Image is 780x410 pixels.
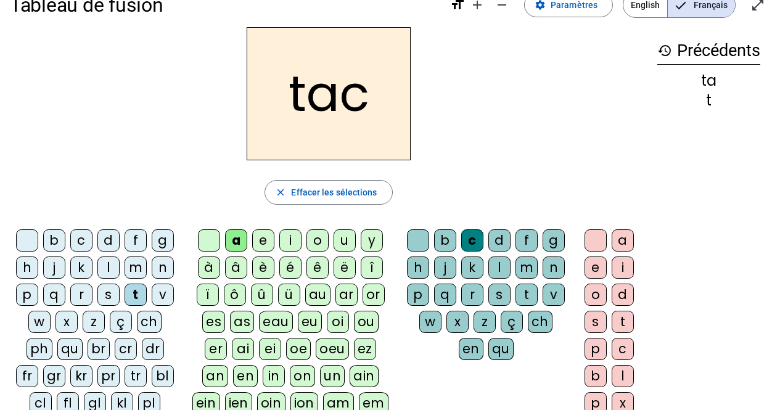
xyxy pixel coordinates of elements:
div: fr [16,365,38,387]
div: ï [197,284,219,306]
div: b [43,229,65,252]
div: pr [97,365,120,387]
div: t [125,284,147,306]
div: ph [27,338,52,360]
div: q [434,284,456,306]
div: ç [110,311,132,333]
div: s [97,284,120,306]
div: in [263,365,285,387]
div: l [488,256,511,279]
div: en [233,365,258,387]
div: er [205,338,227,360]
div: un [320,365,345,387]
div: z [83,311,105,333]
div: dr [142,338,164,360]
div: ô [224,284,246,306]
div: ta [657,73,760,88]
div: ou [354,311,379,333]
div: î [361,256,383,279]
div: oeu [316,338,349,360]
mat-icon: close [275,187,286,198]
div: c [70,229,92,252]
div: è [252,256,274,279]
div: au [305,284,330,306]
div: ê [306,256,329,279]
div: an [202,365,228,387]
div: bl [152,365,174,387]
div: d [488,229,511,252]
div: t [515,284,538,306]
div: qu [57,338,83,360]
div: qu [488,338,514,360]
div: es [202,311,225,333]
div: a [612,229,634,252]
div: ç [501,311,523,333]
div: e [585,256,607,279]
div: d [97,229,120,252]
div: û [251,284,273,306]
div: p [16,284,38,306]
div: oi [327,311,349,333]
div: c [612,338,634,360]
div: or [363,284,385,306]
div: p [585,338,607,360]
div: t [612,311,634,333]
div: b [585,365,607,387]
div: v [543,284,565,306]
div: tr [125,365,147,387]
div: g [543,229,565,252]
div: ain [350,365,379,387]
button: Effacer les sélections [265,180,392,205]
div: ez [354,338,376,360]
div: o [306,229,329,252]
div: t [657,93,760,108]
div: ë [334,256,356,279]
h3: Précédents [657,37,760,65]
div: l [97,256,120,279]
div: i [279,229,302,252]
div: ei [259,338,281,360]
div: g [152,229,174,252]
div: d [612,284,634,306]
div: cr [115,338,137,360]
div: l [612,365,634,387]
div: kr [70,365,92,387]
div: w [28,311,51,333]
div: h [16,256,38,279]
div: x [446,311,469,333]
div: q [43,284,65,306]
div: v [152,284,174,306]
div: n [152,256,174,279]
div: â [225,256,247,279]
div: b [434,229,456,252]
div: ch [528,311,552,333]
div: eu [298,311,322,333]
div: u [334,229,356,252]
div: as [230,311,254,333]
div: ch [137,311,162,333]
div: r [70,284,92,306]
div: z [474,311,496,333]
div: o [585,284,607,306]
div: r [461,284,483,306]
div: br [88,338,110,360]
div: gr [43,365,65,387]
span: Effacer les sélections [291,185,377,200]
div: f [125,229,147,252]
div: e [252,229,274,252]
div: i [612,256,634,279]
div: k [461,256,483,279]
div: j [434,256,456,279]
div: a [225,229,247,252]
div: n [543,256,565,279]
div: ü [278,284,300,306]
div: h [407,256,429,279]
div: eau [259,311,293,333]
div: ai [232,338,254,360]
div: à [198,256,220,279]
div: m [515,256,538,279]
div: ar [335,284,358,306]
div: x [55,311,78,333]
mat-icon: history [657,43,672,58]
div: w [419,311,441,333]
